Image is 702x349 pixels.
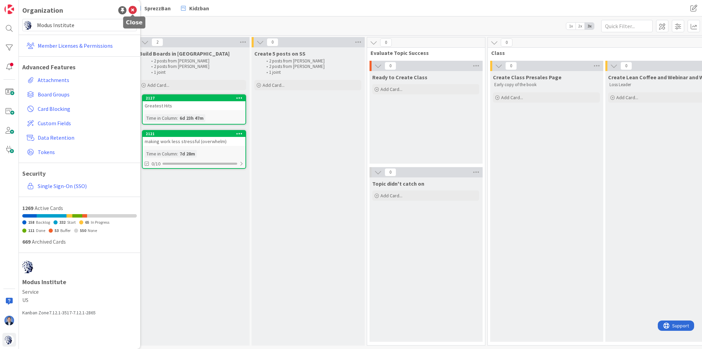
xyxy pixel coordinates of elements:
[91,220,109,225] span: In Progress
[189,4,209,12] span: Kidzban
[24,180,137,192] a: Single Sign-On (SSO)
[501,38,512,47] span: 0
[380,193,402,199] span: Add Card...
[145,114,177,122] div: Time in Column
[177,150,178,158] span: :
[24,146,137,158] a: Tokens
[67,220,76,225] span: Start
[132,2,175,14] a: SprezzBan
[144,4,171,12] span: SprezzBan
[609,82,694,88] p: Loss Leader
[493,74,561,81] span: Create Class Presales Page
[585,23,594,30] span: 3x
[38,148,134,156] span: Tokens
[147,82,169,88] span: Add Card...
[126,19,143,26] h5: Close
[24,39,137,52] a: Member Licenses & Permissions
[24,88,137,101] a: Board Groups
[152,38,163,46] span: 2
[38,105,134,113] span: Card Blocking
[147,58,226,64] li: 2 posts from [PERSON_NAME]
[4,335,14,345] img: avatar
[4,4,14,14] img: Visit kanbanzone.com
[37,20,121,30] span: Modus Institute
[80,228,86,233] span: 550
[36,228,45,233] span: Done
[385,168,396,176] span: 0
[60,228,71,233] span: Buffer
[263,64,341,69] li: 2 posts from [PERSON_NAME]
[178,114,205,122] div: 6d 23h 47m
[38,90,134,98] span: Board Groups
[24,74,137,86] a: Attachments
[22,204,137,212] div: Active Cards
[254,50,305,57] span: Create 5 posts on SS
[24,131,137,144] a: Data Retention
[372,180,424,187] span: Topic didn't catch on
[24,117,137,129] a: Custom Fields
[380,86,402,92] span: Add Card...
[385,62,396,70] span: 0
[143,131,245,137] div: 2121
[22,288,137,296] span: Service
[22,260,36,274] img: avatar
[263,58,341,64] li: 2 posts from [PERSON_NAME]
[38,119,134,127] span: Custom Fields
[566,23,576,30] span: 1x
[28,228,34,233] span: 111
[22,238,31,245] span: 669
[152,160,160,167] span: 0/10
[143,101,245,110] div: Greatest Hits
[14,1,31,9] span: Support
[505,62,517,70] span: 0
[22,5,63,15] div: Organization
[143,137,245,146] div: making work less stressful (overwhelm)
[501,94,523,101] span: Add Card...
[143,95,245,110] div: 2127Greatest Hits
[372,74,427,81] span: Ready to Create Class
[494,82,579,88] p: Early copy of the book
[139,50,230,57] span: Build Boards in KZ
[55,228,59,233] span: 53
[620,62,632,70] span: 0
[59,220,65,225] span: 332
[601,20,653,32] input: Quick Filter...
[263,82,285,88] span: Add Card...
[22,279,137,286] h1: Modus Institute
[263,70,341,75] li: 1 joint
[4,316,14,325] img: DP
[143,131,245,146] div: 2121making work less stressful (overwhelm)
[38,133,134,142] span: Data Retention
[147,64,226,69] li: 2 posts from [PERSON_NAME]
[177,2,213,14] a: Kidzban
[22,296,137,304] span: US
[22,237,137,246] div: Archived Cards
[24,103,137,115] a: Card Blocking
[143,95,245,101] div: 2127
[146,131,245,136] div: 2121
[22,170,137,177] h1: Security
[22,205,33,211] span: 1269
[145,150,177,158] div: Time in Column
[371,49,476,56] span: Evaluate Topic Success
[22,309,137,316] div: Kanban Zone 7.12.1-3517-7.12.1-2865
[616,94,638,101] span: Add Card...
[85,220,89,225] span: 65
[177,114,178,122] span: :
[380,38,392,47] span: 0
[36,220,50,225] span: Backlog
[24,20,34,30] img: avatar
[147,70,226,75] li: 1 joint
[88,228,97,233] span: None
[28,220,34,225] span: 158
[178,150,197,158] div: 7d 28m
[22,63,137,71] h1: Advanced Features
[576,23,585,30] span: 2x
[146,96,245,101] div: 2127
[267,38,278,46] span: 0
